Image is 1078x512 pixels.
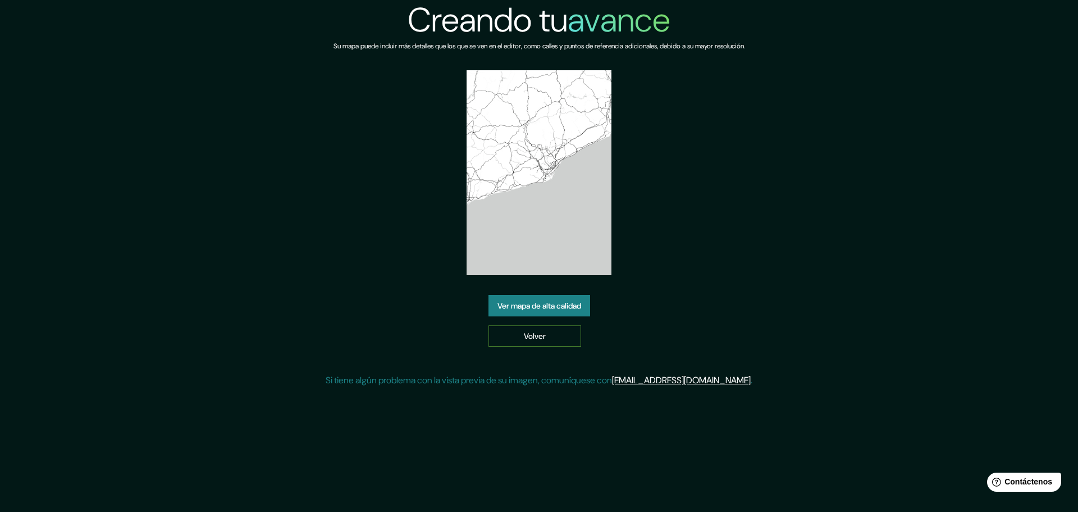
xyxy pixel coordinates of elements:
[978,468,1066,500] iframe: Lanzador de widgets de ayuda
[751,374,752,386] font: .
[524,331,546,341] font: Volver
[488,325,581,347] a: Volver
[497,301,581,311] font: Ver mapa de alta calidad
[326,374,612,386] font: Si tiene algún problema con la vista previa de su imagen, comuníquese con
[612,374,751,386] a: [EMAIL_ADDRESS][DOMAIN_NAME]
[467,70,611,275] img: vista previa del mapa creado
[488,295,590,316] a: Ver mapa de alta calidad
[334,42,745,51] font: Su mapa puede incluir más detalles que los que se ven en el editor, como calles y puntos de refer...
